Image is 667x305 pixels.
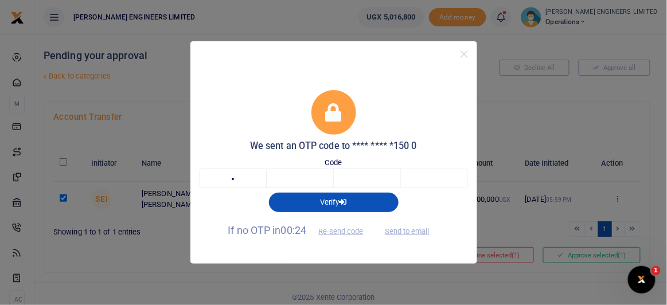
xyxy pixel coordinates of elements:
[628,266,656,294] iframe: Intercom live chat
[269,193,399,212] button: Verify
[228,224,373,236] span: If no OTP in
[652,266,661,275] span: 1
[325,157,342,169] label: Code
[281,224,307,236] span: 00:24
[456,46,473,62] button: Close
